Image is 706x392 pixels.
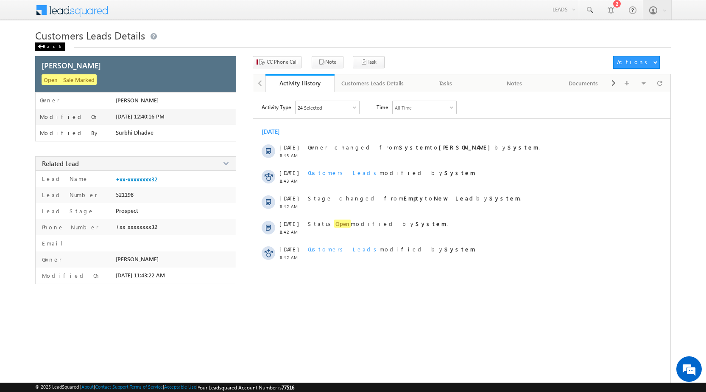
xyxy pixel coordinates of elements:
[308,169,475,176] span: modified by
[279,229,305,234] span: 11:42 AM
[14,45,36,56] img: d_60004797649_company_0_60004797649
[116,256,159,262] span: [PERSON_NAME]
[81,384,94,389] a: About
[40,207,94,214] label: Lead Stage
[444,245,475,253] strong: System
[308,245,380,253] span: Customers Leads
[279,153,305,158] span: 11:43 AM
[139,4,159,25] div: Minimize live chat window
[267,58,298,66] span: CC Phone Call
[40,97,60,104] label: Owner
[35,384,294,391] span: © 2025 LeadSquared | | | | |
[279,255,305,260] span: 11:42 AM
[44,45,142,56] div: Chat with us now
[42,74,97,85] span: Open - Sale Marked
[282,384,294,391] span: 77516
[439,144,494,151] strong: [PERSON_NAME]
[265,74,335,92] a: Activity History
[40,130,100,136] label: Modified By
[115,262,154,273] em: Start Chat
[489,195,520,202] strong: System
[40,256,62,263] label: Owner
[404,195,425,202] strong: Empty
[42,60,101,71] span: [PERSON_NAME]
[42,159,79,168] span: Related Lead
[549,74,618,92] a: Documents
[40,113,98,120] label: Modified On
[272,79,328,87] div: Activity History
[279,195,299,202] span: [DATE]
[40,240,69,247] label: Email
[444,169,475,176] strong: System
[434,195,476,202] strong: New Lead
[395,105,412,110] div: All Time
[279,220,299,227] span: [DATE]
[411,74,480,92] a: Tasks
[416,220,446,227] strong: System
[116,207,138,214] span: Prospect
[480,74,550,92] a: Notes
[279,245,299,253] span: [DATE]
[335,74,411,92] a: Customers Leads Details
[617,58,650,66] div: Actions
[308,144,540,151] span: Owner changed from to by .
[40,191,98,198] label: Lead Number
[341,78,404,88] div: Customers Leads Details
[296,101,359,114] div: Owner Changed,Status Changed,Stage Changed,Source Changed,Notes & 19 more..
[399,144,430,151] strong: System
[377,101,388,113] span: Time
[279,144,299,151] span: [DATE]
[95,384,128,389] a: Contact Support
[298,105,322,110] div: 24 Selected
[262,101,291,113] span: Activity Type
[40,272,100,279] label: Modified On
[116,176,157,183] a: +xx-xxxxxxxx32
[308,220,448,228] span: Status modified by .
[130,384,163,389] a: Terms of Service
[312,56,343,68] button: Note
[11,79,155,254] textarea: Type your message and hit 'Enter'
[279,204,305,209] span: 11:42 AM
[198,384,294,391] span: Your Leadsquared Account Number is
[308,245,475,253] span: modified by
[116,191,134,198] span: 521198
[40,175,89,182] label: Lead Name
[418,78,473,88] div: Tasks
[262,127,289,135] div: [DATE]
[253,56,301,68] button: CC Phone Call
[279,178,305,183] span: 11:43 AM
[116,223,157,230] span: +xx-xxxxxxxx32
[116,272,165,279] span: [DATE] 11:43:22 AM
[40,223,99,231] label: Phone Number
[308,169,380,176] span: Customers Leads
[35,28,145,42] span: Customers Leads Details
[353,56,385,68] button: Task
[334,220,351,228] span: Open
[279,169,299,176] span: [DATE]
[35,42,65,51] div: Back
[487,78,542,88] div: Notes
[116,97,159,104] span: [PERSON_NAME]
[613,56,660,69] button: Actions
[116,129,153,136] span: Surbhi Dhadve
[508,144,539,151] strong: System
[116,113,165,120] span: [DATE] 12:40:16 PM
[164,384,196,389] a: Acceptable Use
[308,195,522,202] span: Stage changed from to by .
[556,78,611,88] div: Documents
